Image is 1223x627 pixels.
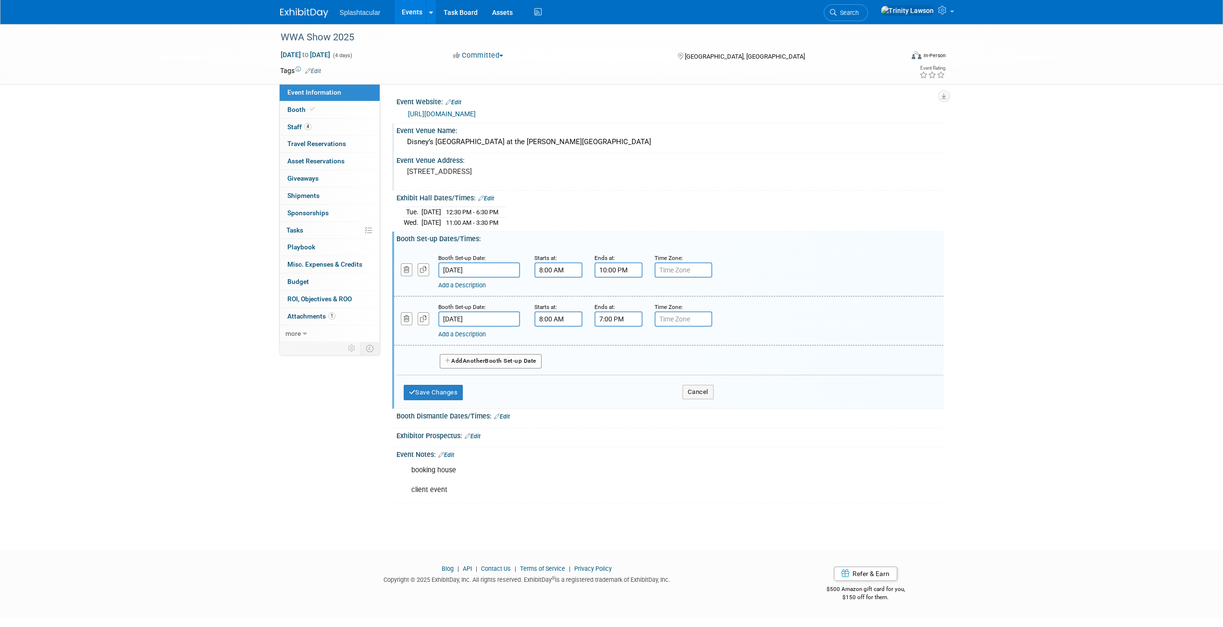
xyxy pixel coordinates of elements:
div: Booth Dismantle Dates/Times: [396,409,943,421]
a: Search [824,4,868,21]
span: Booth [287,106,317,113]
span: | [567,565,573,572]
a: Shipments [280,187,380,204]
button: Save Changes [404,385,463,400]
img: ExhibitDay [280,8,328,18]
a: Edit [305,68,321,74]
small: Booth Set-up Date: [438,255,486,261]
td: [DATE] [421,207,441,218]
span: Event Information [287,88,341,96]
div: Disney’s [GEOGRAPHIC_DATA] at the [PERSON_NAME][GEOGRAPHIC_DATA] [404,135,936,149]
a: Add a Description [438,282,486,289]
a: Privacy Policy [574,565,612,572]
input: End Time [594,262,642,278]
small: Starts at: [534,304,557,310]
input: End Time [594,311,642,327]
span: [GEOGRAPHIC_DATA], [GEOGRAPHIC_DATA] [685,53,805,60]
span: Shipments [287,192,320,199]
small: Starts at: [534,255,557,261]
a: Event Information [280,84,380,101]
div: $500 Amazon gift card for you, [788,579,943,601]
div: WWA Show 2025 [277,29,889,46]
div: Booth Set-up Dates/Times: [396,232,943,244]
div: In-Person [923,52,945,59]
div: Exhibit Hall Dates/Times: [396,191,943,203]
i: Booth reservation complete [310,107,315,112]
td: Tags [280,66,321,75]
sup: ® [552,576,555,581]
small: Time Zone: [655,255,683,261]
span: ROI, Objectives & ROO [287,295,352,303]
td: [DATE] [421,218,441,228]
a: Edit [465,433,481,440]
span: Search [837,9,859,16]
td: Toggle Event Tabs [360,342,380,355]
input: Start Time [534,311,582,327]
a: Giveaways [280,170,380,187]
div: Event Rating [919,66,945,71]
span: (4 days) [332,52,352,59]
a: [URL][DOMAIN_NAME] [408,110,476,118]
span: Another [463,357,485,364]
span: 1 [328,312,335,320]
small: Time Zone: [655,304,683,310]
div: Event Notes: [396,447,943,460]
span: 11:00 AM - 3:30 PM [446,219,498,226]
span: [DATE] [DATE] [280,50,331,59]
a: Edit [478,195,494,202]
a: Edit [494,413,510,420]
a: Refer & Earn [834,566,897,581]
span: Splashtacular [340,9,381,16]
span: 12:30 PM - 6:30 PM [446,209,498,216]
a: Misc. Expenses & Credits [280,256,380,273]
small: Ends at: [594,255,615,261]
a: Edit [445,99,461,106]
td: Wed. [404,218,421,228]
div: $150 off for them. [788,593,943,602]
span: | [455,565,461,572]
td: Personalize Event Tab Strip [344,342,360,355]
div: Exhibitor Prospectus: [396,429,943,441]
a: Booth [280,101,380,118]
span: Giveaways [287,174,319,182]
input: Date [438,311,520,327]
a: Playbook [280,239,380,256]
span: Staff [287,123,311,131]
span: Playbook [287,243,315,251]
span: Budget [287,278,309,285]
div: Copyright © 2025 ExhibitDay, Inc. All rights reserved. ExhibitDay is a registered trademark of Ex... [280,573,774,584]
span: Travel Reservations [287,140,346,148]
button: Committed [450,50,507,61]
input: Time Zone [655,262,712,278]
span: | [512,565,519,572]
a: more [280,325,380,342]
a: Sponsorships [280,205,380,221]
pre: [STREET_ADDRESS] [407,167,614,176]
input: Time Zone [655,311,712,327]
div: Event Venue Address: [396,153,943,165]
span: to [301,51,310,59]
div: Event Format [847,50,946,64]
button: Cancel [682,385,714,399]
span: Tasks [286,226,303,234]
span: Attachments [287,312,335,320]
span: | [473,565,480,572]
a: Edit [438,452,454,458]
a: Contact Us [481,565,511,572]
input: Date [438,262,520,278]
img: Format-Inperson.png [912,51,921,59]
img: Trinity Lawson [880,5,934,16]
div: Event Website: [396,95,943,107]
a: Attachments1 [280,308,380,325]
a: Terms of Service [520,565,565,572]
small: Ends at: [594,304,615,310]
a: API [463,565,472,572]
a: Budget [280,273,380,290]
a: ROI, Objectives & ROO [280,291,380,307]
input: Start Time [534,262,582,278]
div: booking house client event [405,461,838,499]
a: Travel Reservations [280,135,380,152]
a: Staff4 [280,119,380,135]
small: Booth Set-up Date: [438,304,486,310]
a: Tasks [280,222,380,239]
